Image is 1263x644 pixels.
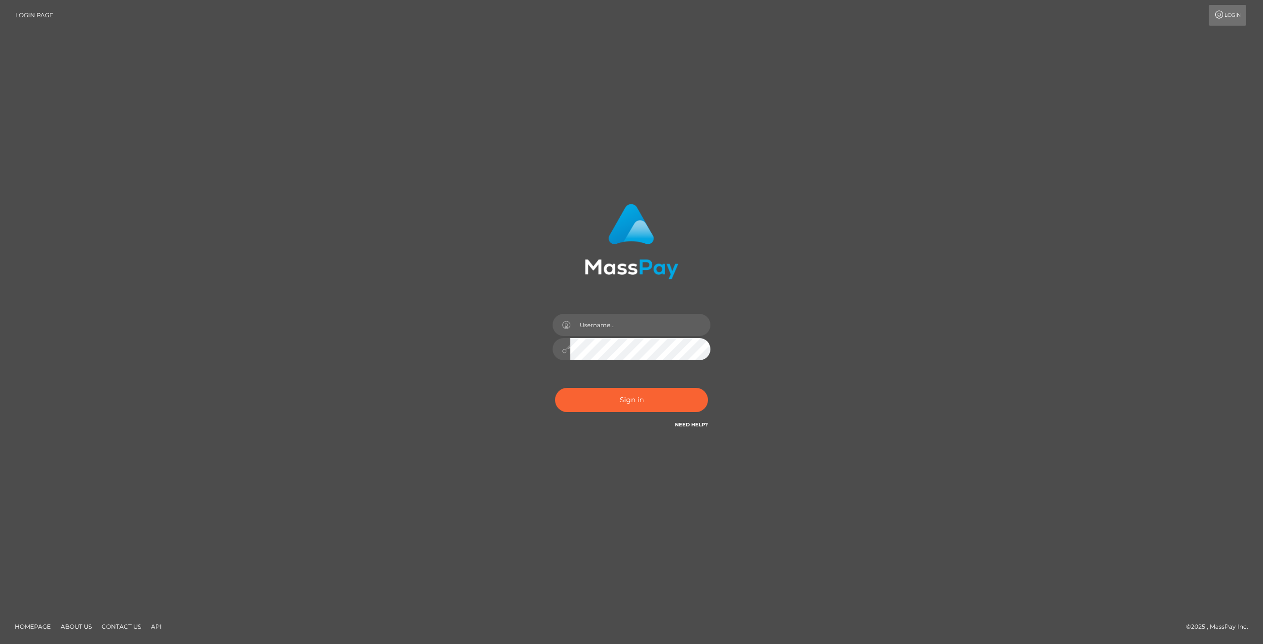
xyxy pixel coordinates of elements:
a: Need Help? [675,421,708,428]
a: Login [1209,5,1246,26]
img: MassPay Login [585,204,678,279]
a: API [147,619,166,634]
a: About Us [57,619,96,634]
div: © 2025 , MassPay Inc. [1186,621,1256,632]
button: Sign in [555,388,708,412]
a: Login Page [15,5,53,26]
input: Username... [570,314,710,336]
a: Homepage [11,619,55,634]
a: Contact Us [98,619,145,634]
